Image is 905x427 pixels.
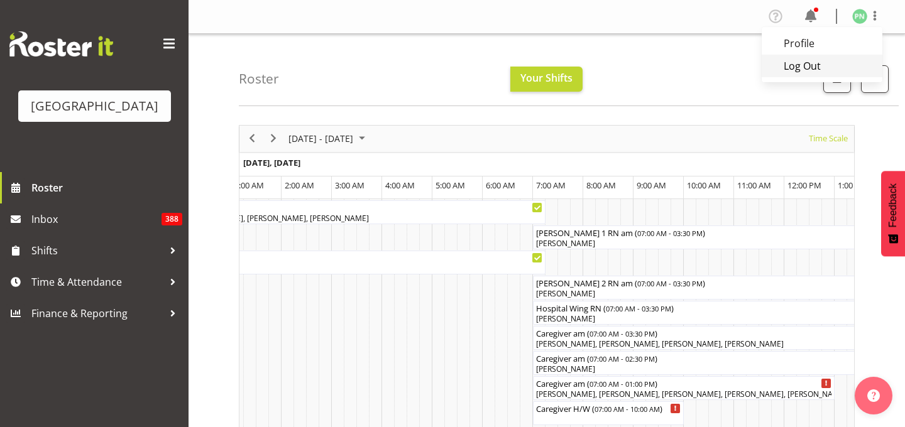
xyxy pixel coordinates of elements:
[637,228,703,238] span: 07:00 AM - 03:30 PM
[520,71,573,85] span: Your Shifts
[536,180,566,191] span: 7:00 AM
[536,377,831,389] div: Caregiver am ( )
[31,304,163,323] span: Finance & Reporting
[263,126,284,152] div: next period
[121,251,542,264] div: NOCTE RN ( )
[118,200,546,224] div: NOCTE CG Begin From Thursday, September 11, 2025 at 10:45:00 PM GMT+12:00 Ends At Friday, Septemb...
[31,178,182,197] span: Roster
[243,157,300,168] span: [DATE], [DATE]
[162,213,182,225] span: 388
[881,171,905,256] button: Feedback - Show survey
[867,389,880,402] img: help-xxl-2.png
[787,180,821,191] span: 12:00 PM
[590,379,655,389] span: 07:00 AM - 01:00 PM
[737,180,771,191] span: 11:00 AM
[121,263,542,274] div: [PERSON_NAME]
[762,32,882,55] a: Profile
[284,126,373,152] div: September 08 - 14, 2025
[838,180,867,191] span: 1:00 PM
[536,402,681,414] div: Caregiver H/W ( )
[852,9,867,24] img: penny-navidad674.jpg
[31,241,163,260] span: Shifts
[533,401,684,425] div: Caregiver H/W Begin From Friday, September 12, 2025 at 7:00:00 AM GMT+12:00 Ends At Friday, Septe...
[31,97,158,116] div: [GEOGRAPHIC_DATA]
[637,180,666,191] span: 9:00 AM
[637,278,703,288] span: 07:00 AM - 03:30 PM
[887,183,899,227] span: Feedback
[241,126,263,152] div: previous period
[808,131,849,146] span: Time Scale
[590,354,655,364] span: 07:00 AM - 02:30 PM
[265,131,282,146] button: Next
[118,251,546,274] div: NOCTE RN Begin From Thursday, September 11, 2025 at 10:45:00 PM GMT+12:00 Ends At Friday, Septemb...
[590,328,655,338] span: 07:00 AM - 03:30 PM
[287,131,371,146] button: September 2025
[285,180,314,191] span: 2:00 AM
[385,180,415,191] span: 4:00 AM
[595,404,660,414] span: 07:00 AM - 10:00 AM
[121,213,542,224] div: [PERSON_NAME], [PERSON_NAME], [PERSON_NAME], [PERSON_NAME]
[9,31,113,57] img: Rosterit website logo
[606,303,671,313] span: 07:00 AM - 03:30 PM
[536,389,831,400] div: [PERSON_NAME], [PERSON_NAME], [PERSON_NAME], [PERSON_NAME], [PERSON_NAME], [PERSON_NAME], [PERSON...
[121,201,542,213] div: NOCTE CG ( )
[807,131,850,146] button: Time Scale
[31,210,162,229] span: Inbox
[510,67,583,92] button: Your Shifts
[586,180,616,191] span: 8:00 AM
[31,273,163,291] span: Time & Attendance
[287,131,354,146] span: [DATE] - [DATE]
[335,180,365,191] span: 3:00 AM
[436,180,465,191] span: 5:00 AM
[762,55,882,77] a: Log Out
[486,180,515,191] span: 6:00 AM
[239,72,279,86] h4: Roster
[244,131,261,146] button: Previous
[687,180,721,191] span: 10:00 AM
[234,180,264,191] span: 1:00 AM
[533,376,835,400] div: Caregiver am Begin From Friday, September 12, 2025 at 7:00:00 AM GMT+12:00 Ends At Friday, Septem...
